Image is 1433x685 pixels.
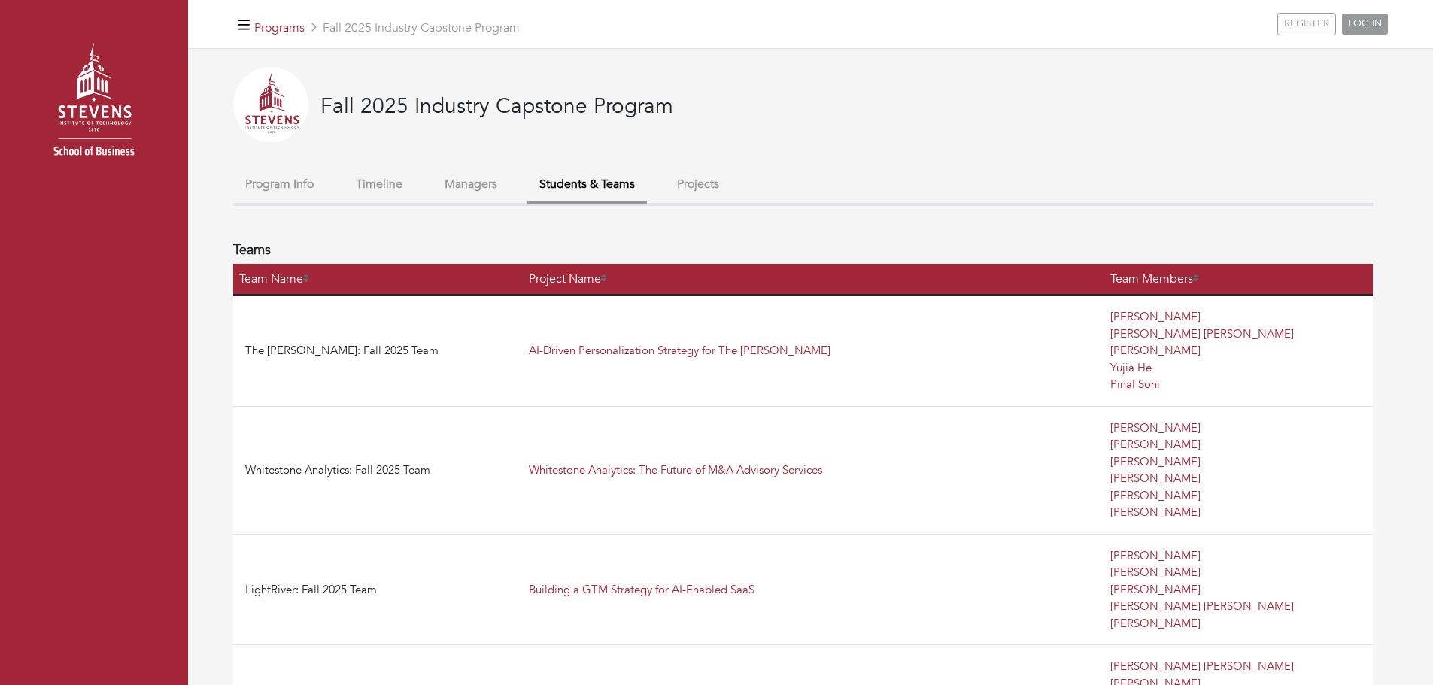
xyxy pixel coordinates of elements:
[665,168,731,201] button: Projects
[1110,488,1201,503] a: [PERSON_NAME]
[254,21,520,35] h5: Fall 2025 Industry Capstone Program
[1110,437,1201,452] a: [PERSON_NAME]
[1110,360,1152,375] a: Yujia He
[1110,309,1201,324] a: [PERSON_NAME]
[529,582,754,597] a: Building a GTM Strategy for AI-Enabled SaaS
[233,534,523,645] td: LightRiver: Fall 2025 Team
[1110,582,1201,597] a: [PERSON_NAME]
[233,67,308,142] img: 2025-04-24%20134207.png
[529,343,830,358] a: AI-Driven Personalization Strategy for The [PERSON_NAME]
[233,242,271,259] h4: Teams
[233,406,523,534] td: Whitestone Analytics: Fall 2025 Team
[233,295,523,406] td: The [PERSON_NAME]: Fall 2025 Team
[1110,326,1294,341] a: [PERSON_NAME] [PERSON_NAME]
[1342,14,1388,35] a: LOG IN
[529,462,822,477] a: Whitestone Analytics: The Future of M&A Advisory Services
[529,271,607,287] a: Project Name
[527,168,647,204] button: Students & Teams
[1110,616,1201,631] a: [PERSON_NAME]
[1110,377,1160,392] a: Pinal Soni
[344,168,414,201] button: Timeline
[1110,599,1294,614] a: [PERSON_NAME] [PERSON_NAME]
[1110,659,1294,674] a: [PERSON_NAME] [PERSON_NAME]
[1110,548,1201,563] a: [PERSON_NAME]
[239,271,309,287] a: Team Name
[1110,343,1201,358] a: [PERSON_NAME]
[1277,13,1336,35] a: REGISTER
[1110,420,1201,435] a: [PERSON_NAME]
[433,168,509,201] button: Managers
[254,20,305,36] a: Programs
[320,94,673,120] h3: Fall 2025 Industry Capstone Program
[1110,471,1201,486] a: [PERSON_NAME]
[233,168,326,201] button: Program Info
[1110,454,1201,469] a: [PERSON_NAME]
[15,26,173,184] img: stevens_logo.png
[1110,271,1199,287] a: Team Members
[1110,565,1201,580] a: [PERSON_NAME]
[1110,505,1201,520] a: [PERSON_NAME]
